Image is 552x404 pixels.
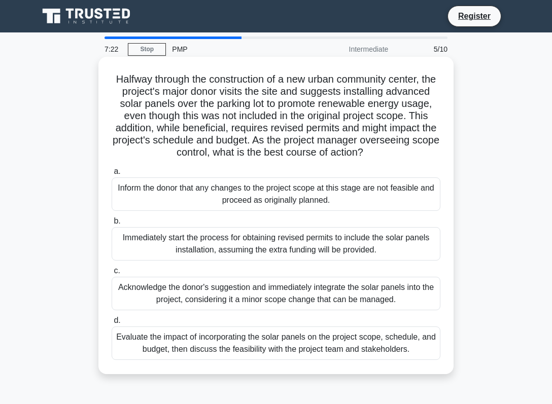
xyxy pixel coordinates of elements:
[305,39,394,59] div: Intermediate
[114,266,120,275] span: c.
[452,10,497,22] a: Register
[98,39,128,59] div: 7:22
[114,167,120,175] span: a.
[112,326,440,360] div: Evaluate the impact of incorporating the solar panels on the project scope, schedule, and budget,...
[112,177,440,211] div: Inform the donor that any changes to the project scope at this stage are not feasible and proceed...
[128,43,166,56] a: Stop
[112,277,440,310] div: Acknowledge the donor's suggestion and immediately integrate the solar panels into the project, c...
[112,227,440,261] div: Immediately start the process for obtaining revised permits to include the solar panels installat...
[114,316,120,324] span: d.
[166,39,305,59] div: PMP
[111,73,441,159] h5: Halfway through the construction of a new urban community center, the project's major donor visit...
[394,39,454,59] div: 5/10
[114,216,120,225] span: b.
